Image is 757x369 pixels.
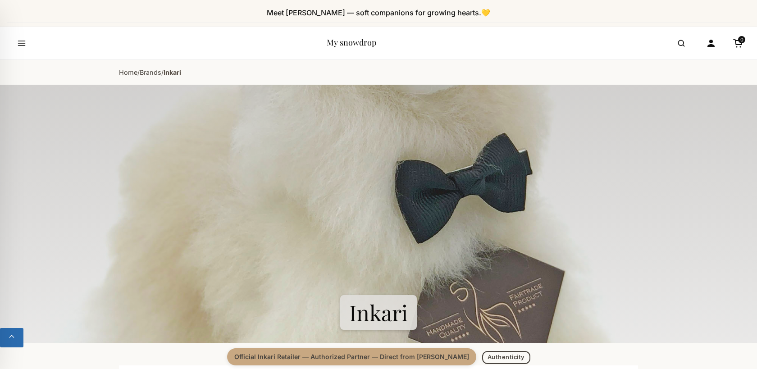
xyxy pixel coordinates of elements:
div: Announcement [7,4,750,23]
a: My snowdrop [327,37,376,48]
button: Open search [669,31,694,56]
strong: Inkari [164,68,181,76]
a: Home [119,68,137,76]
span: Meet [PERSON_NAME] — soft companions for growing hearts. [267,8,490,17]
a: Authenticity [482,351,530,364]
nav: / / [119,60,638,85]
span: Official Inkari Retailer — Authorized Partner — Direct from [PERSON_NAME] [227,348,476,365]
a: Account [701,33,721,53]
div: Brand authenticity and status [119,348,638,365]
span: 💛 [481,8,490,17]
button: Open menu [9,31,34,56]
a: Brands [140,68,161,76]
a: Cart [728,33,748,53]
span: 0 [738,36,745,43]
